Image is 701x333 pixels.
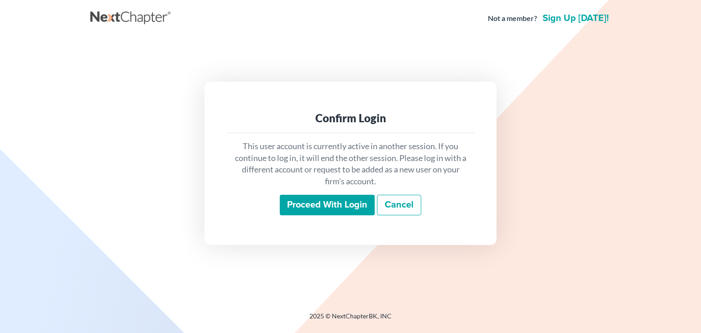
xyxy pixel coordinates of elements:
p: This user account is currently active in another session. If you continue to log in, it will end ... [234,140,467,187]
a: Cancel [377,195,421,216]
input: Proceed with login [280,195,375,216]
div: Confirm Login [234,111,467,125]
div: 2025 © NextChapterBK, INC [90,312,611,328]
a: Sign up [DATE]! [541,14,611,23]
strong: Not a member? [488,13,537,24]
